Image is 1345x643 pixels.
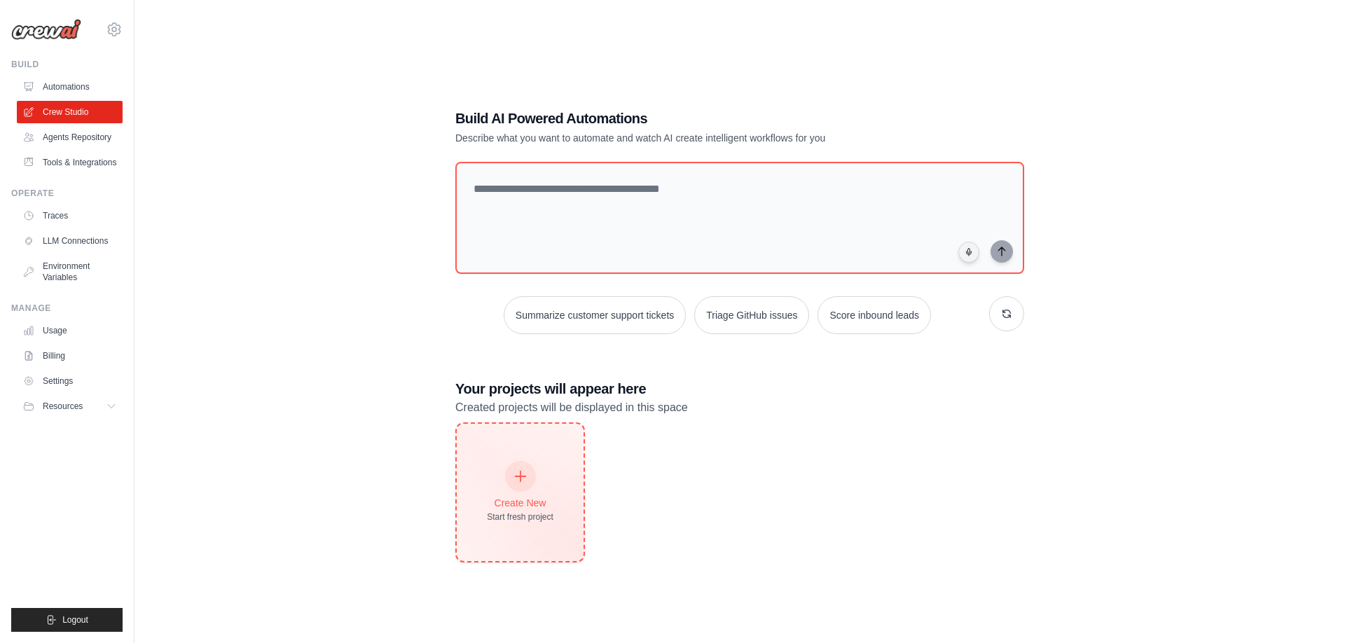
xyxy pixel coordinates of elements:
img: Logo [11,19,81,40]
div: Build [11,59,123,70]
a: Agents Repository [17,126,123,148]
a: Automations [17,76,123,98]
a: LLM Connections [17,230,123,252]
button: Get new suggestions [989,296,1024,331]
a: Tools & Integrations [17,151,123,174]
button: Score inbound leads [818,296,931,334]
a: Crew Studio [17,101,123,123]
h3: Your projects will appear here [455,379,1024,399]
a: Billing [17,345,123,367]
button: Logout [11,608,123,632]
div: Create New [487,496,553,510]
button: Click to speak your automation idea [958,242,979,263]
a: Traces [17,205,123,227]
p: Created projects will be displayed in this space [455,399,1024,417]
p: Describe what you want to automate and watch AI create intelligent workflows for you [455,131,926,145]
div: Manage [11,303,123,314]
h1: Build AI Powered Automations [455,109,926,128]
div: Operate [11,188,123,199]
div: Start fresh project [487,511,553,523]
a: Settings [17,370,123,392]
span: Resources [43,401,83,412]
button: Resources [17,395,123,417]
span: Logout [62,614,88,625]
a: Environment Variables [17,255,123,289]
a: Usage [17,319,123,342]
button: Triage GitHub issues [694,296,809,334]
button: Summarize customer support tickets [504,296,686,334]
